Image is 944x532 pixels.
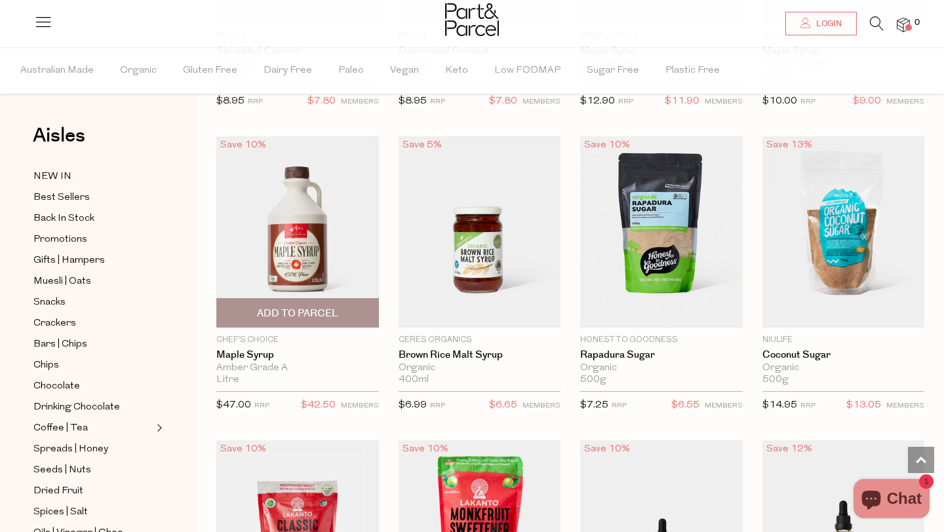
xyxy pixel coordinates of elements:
[33,274,91,290] span: Muesli | Oats
[216,96,245,106] span: $8.95
[762,349,925,361] a: Coconut Sugar
[762,96,797,106] span: $10.00
[785,12,857,35] a: Login
[762,136,816,154] div: Save 13%
[399,440,452,458] div: Save 10%
[494,48,560,94] span: Low FODMAP
[216,362,379,374] div: Amber Grade A
[33,441,153,457] a: Spreads | Honey
[580,334,743,346] p: Honest to Goodness
[671,397,699,414] span: $6.55
[800,98,816,105] small: RRP
[897,18,910,31] a: 0
[20,48,94,94] span: Australian Made
[580,400,608,410] span: $7.25
[257,307,338,320] span: Add To Parcel
[341,98,379,105] small: MEMBERS
[301,397,336,414] span: $42.50
[612,402,627,409] small: RRP
[33,504,153,520] a: Spices | Salt
[762,334,925,346] p: Niulife
[248,98,263,105] small: RRP
[846,397,881,414] span: $13.05
[216,136,379,328] img: Maple Syrup
[33,168,153,185] a: NEW IN
[390,48,419,94] span: Vegan
[33,399,153,415] a: Drinking Chocolate
[264,48,312,94] span: Dairy Free
[33,231,153,248] a: Promotions
[33,442,108,457] span: Spreads | Honey
[33,421,88,436] span: Coffee | Tea
[33,504,88,520] span: Spices | Salt
[216,349,379,361] a: Maple Syrup
[665,48,720,94] span: Plastic Free
[580,349,743,361] a: Rapadura Sugar
[33,126,85,159] a: Aisles
[33,190,90,206] span: Best Sellers
[399,334,561,346] p: Ceres Organics
[618,98,633,105] small: RRP
[430,98,445,105] small: RRP
[33,358,59,373] span: Chips
[850,479,934,522] inbox-online-store-chat: Shopify online store chat
[853,93,881,110] span: $9.00
[580,440,634,458] div: Save 10%
[522,402,560,409] small: MEMBERS
[665,93,699,110] span: $11.90
[886,402,924,409] small: MEMBERS
[33,210,153,227] a: Back In Stock
[399,136,561,328] img: Brown Rice Malt Syrup
[216,334,379,346] p: Chef's Choice
[399,400,427,410] span: $6.99
[33,273,153,290] a: Muesli | Oats
[705,98,743,105] small: MEMBERS
[399,362,561,374] div: Organic
[33,315,153,332] a: Crackers
[33,336,153,352] a: Bars | Chips
[254,402,269,409] small: RRP
[33,484,83,499] span: Dried Fruit
[580,136,634,154] div: Save 10%
[153,420,163,436] button: Expand/Collapse Coffee | Tea
[33,211,94,227] span: Back In Stock
[580,374,606,386] span: 500g
[33,232,87,248] span: Promotions
[216,374,239,386] span: Litre
[216,440,270,458] div: Save 10%
[216,400,251,410] span: $47.00
[580,96,615,106] span: $12.90
[33,252,153,269] a: Gifts | Hampers
[587,48,639,94] span: Sugar Free
[33,400,120,415] span: Drinking Chocolate
[307,93,336,110] span: $7.80
[33,357,153,373] a: Chips
[762,400,797,410] span: $14.95
[522,98,560,105] small: MEMBERS
[33,253,105,269] span: Gifts | Hampers
[489,397,517,414] span: $6.65
[33,420,153,436] a: Coffee | Tea
[33,483,153,499] a: Dried Fruit
[489,93,517,110] span: $7.80
[120,48,157,94] span: Organic
[33,337,87,352] span: Bars | Chips
[430,402,445,409] small: RRP
[399,136,446,154] div: Save 5%
[580,136,743,328] img: Rapadura Sugar
[813,18,842,29] span: Login
[911,17,923,29] span: 0
[800,402,816,409] small: RRP
[762,362,925,374] div: Organic
[33,463,91,478] span: Seeds | Nuts
[33,379,80,394] span: Chocolate
[33,378,153,394] a: Chocolate
[399,96,427,106] span: $8.95
[33,189,153,206] a: Best Sellers
[580,362,743,374] div: Organic
[33,295,66,311] span: Snacks
[33,294,153,311] a: Snacks
[33,169,71,185] span: NEW IN
[399,349,561,361] a: Brown Rice Malt Syrup
[338,48,364,94] span: Paleo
